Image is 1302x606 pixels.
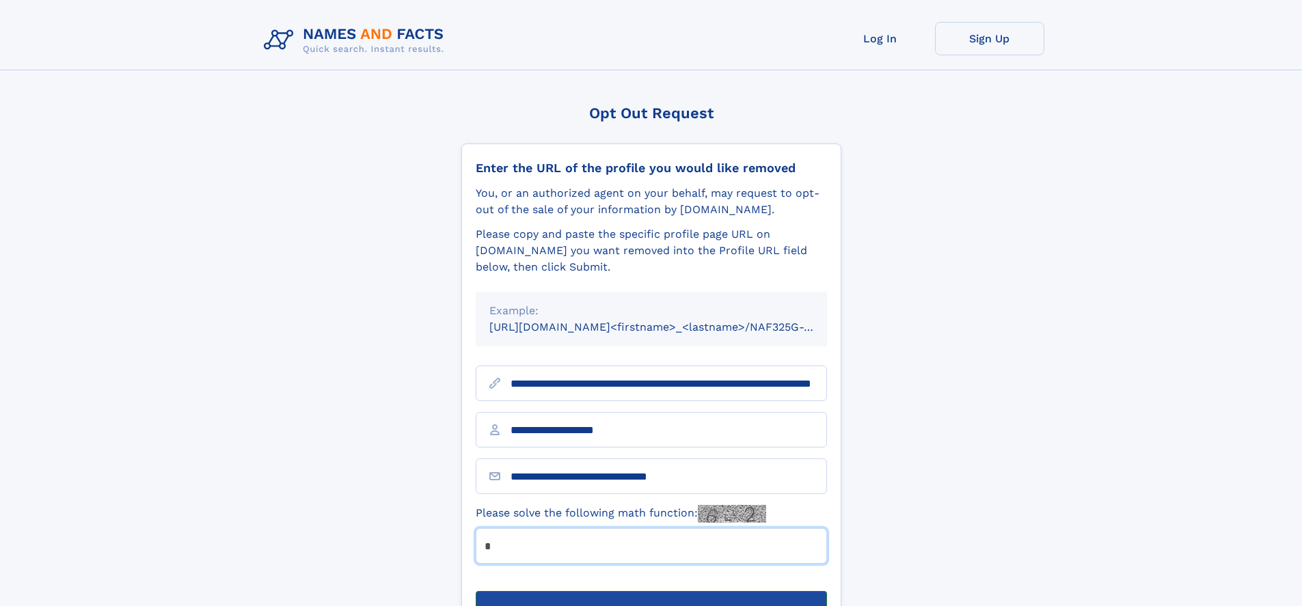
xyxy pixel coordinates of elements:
small: [URL][DOMAIN_NAME]<firstname>_<lastname>/NAF325G-xxxxxxxx [489,320,853,333]
img: Logo Names and Facts [258,22,455,59]
div: You, or an authorized agent on your behalf, may request to opt-out of the sale of your informatio... [476,185,827,218]
a: Log In [826,22,935,55]
label: Please solve the following math function: [476,505,766,523]
div: Opt Out Request [461,105,841,122]
div: Example: [489,303,813,319]
div: Enter the URL of the profile you would like removed [476,161,827,176]
div: Please copy and paste the specific profile page URL on [DOMAIN_NAME] you want removed into the Pr... [476,226,827,275]
a: Sign Up [935,22,1044,55]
